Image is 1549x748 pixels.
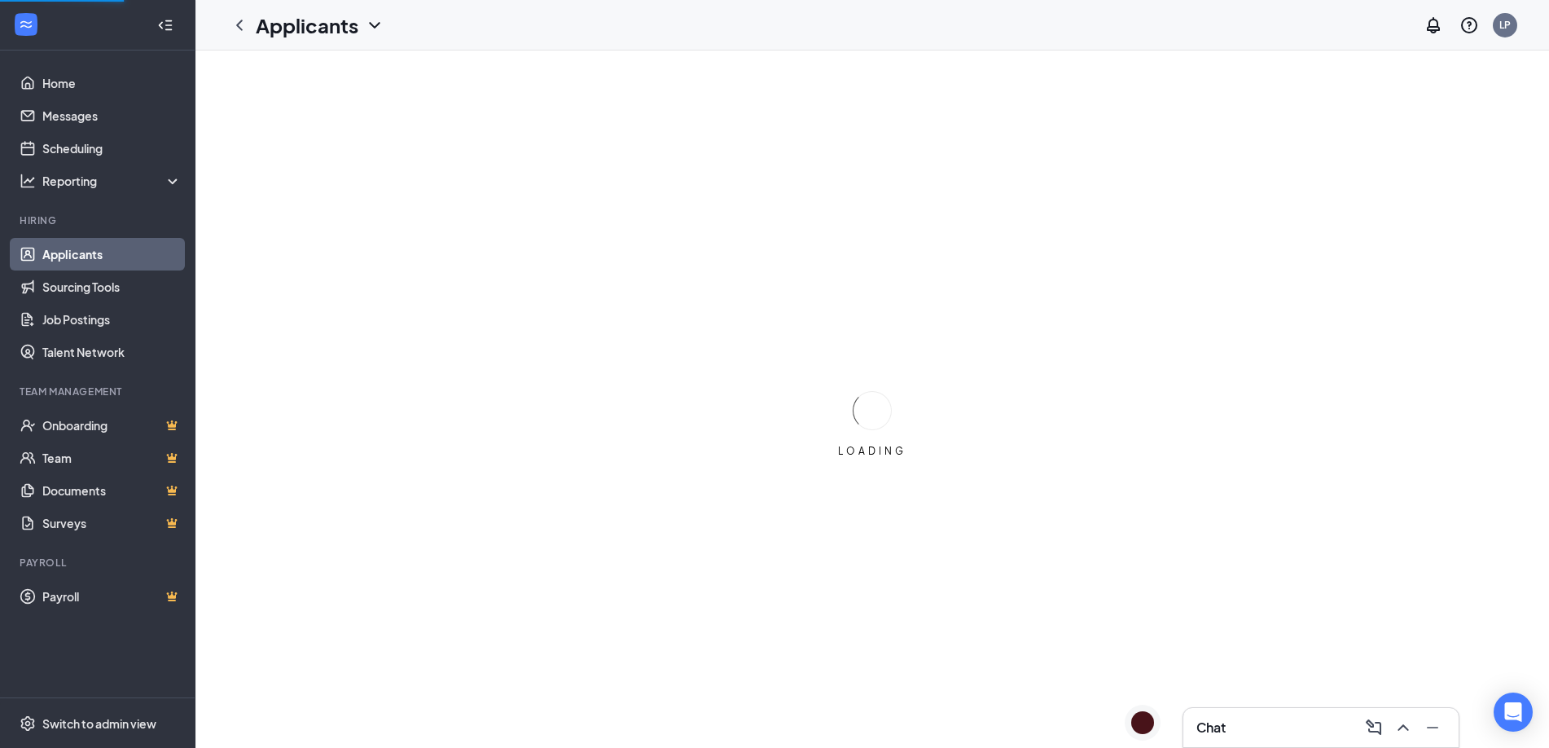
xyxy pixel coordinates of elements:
a: OnboardingCrown [42,409,182,442]
div: Switch to admin view [42,715,156,732]
a: Sourcing Tools [42,271,182,303]
a: Job Postings [42,303,182,336]
button: ComposeMessage [1361,715,1387,741]
svg: ComposeMessage [1364,718,1384,737]
div: Hiring [20,213,178,227]
div: LP [1499,18,1511,32]
a: SurveysCrown [42,507,182,539]
div: Reporting [42,173,182,189]
a: Talent Network [42,336,182,368]
h3: Chat [1196,719,1226,737]
svg: Analysis [20,173,36,189]
a: DocumentsCrown [42,474,182,507]
div: Payroll [20,556,178,570]
a: TeamCrown [42,442,182,474]
svg: WorkstreamLogo [18,16,34,33]
svg: Settings [20,715,36,732]
a: Applicants [42,238,182,271]
svg: QuestionInfo [1459,15,1479,35]
a: Home [42,67,182,99]
button: ChevronUp [1390,715,1416,741]
a: Messages [42,99,182,132]
svg: ChevronUp [1393,718,1413,737]
svg: Minimize [1423,718,1442,737]
div: LOADING [832,444,913,458]
svg: Notifications [1424,15,1443,35]
h1: Applicants [256,11,358,39]
svg: Collapse [157,17,173,33]
div: Open Intercom Messenger [1494,693,1533,732]
a: Scheduling [42,132,182,165]
div: Team Management [20,385,178,398]
svg: ChevronDown [365,15,384,35]
a: PayrollCrown [42,580,182,613]
svg: ChevronLeft [230,15,249,35]
button: Minimize [1420,715,1446,741]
